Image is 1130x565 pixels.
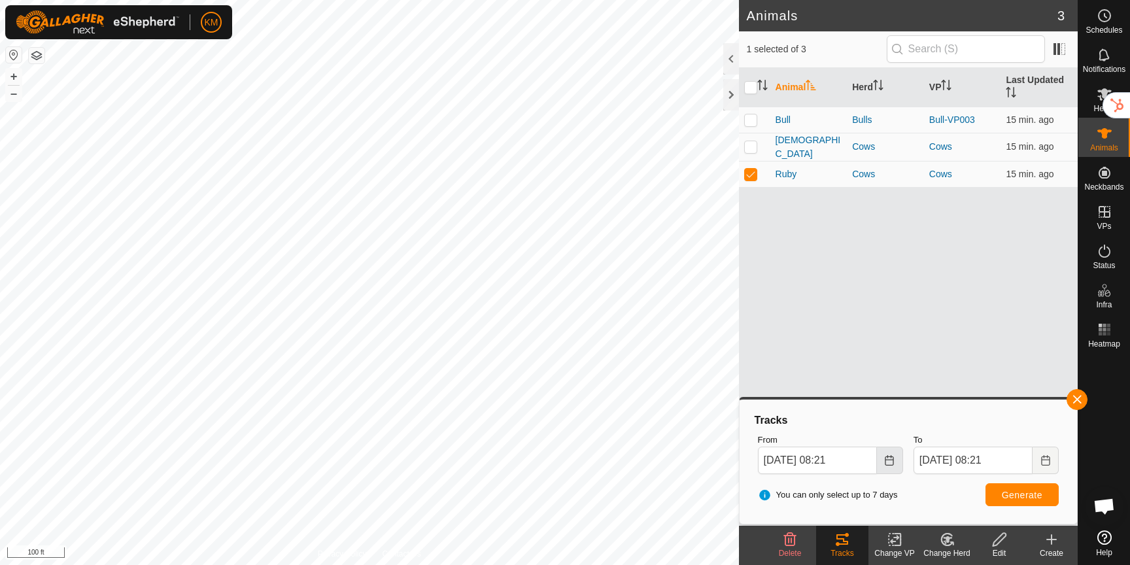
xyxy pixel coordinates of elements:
span: [DEMOGRAPHIC_DATA] [776,133,842,161]
span: Oct 7, 2025, 8:06 AM [1006,141,1053,152]
label: To [914,434,1059,447]
span: KM [205,16,218,29]
span: Notifications [1083,65,1125,73]
span: Delete [779,549,802,558]
span: Oct 7, 2025, 8:06 AM [1006,114,1053,125]
div: Create [1025,547,1078,559]
span: Neckbands [1084,183,1123,191]
span: 1 selected of 3 [747,43,887,56]
button: Choose Date [877,447,903,474]
a: Privacy Policy [318,548,367,560]
label: From [758,434,903,447]
button: – [6,86,22,101]
span: Infra [1096,301,1112,309]
div: Bulls [852,113,919,127]
img: Gallagher Logo [16,10,179,34]
span: 3 [1057,6,1065,26]
th: Animal [770,68,848,107]
a: Cows [929,141,952,152]
button: Map Layers [29,48,44,63]
div: Cows [852,140,919,154]
span: VPs [1097,222,1111,230]
button: Choose Date [1033,447,1059,474]
div: Cows [852,167,919,181]
th: Last Updated [1001,68,1078,107]
a: Contact Us [382,548,420,560]
a: Bull-VP003 [929,114,975,125]
p-sorticon: Activate to sort [757,82,768,92]
a: Help [1078,525,1130,562]
span: Herds [1093,105,1114,112]
th: Herd [847,68,924,107]
button: Generate [985,483,1059,506]
span: Generate [1002,490,1042,500]
p-sorticon: Activate to sort [941,82,951,92]
span: Ruby [776,167,797,181]
th: VP [924,68,1001,107]
a: Cows [929,169,952,179]
span: Bull [776,113,791,127]
div: Open chat [1085,487,1124,526]
p-sorticon: Activate to sort [1006,89,1016,99]
span: Status [1093,262,1115,269]
span: You can only select up to 7 days [758,488,898,502]
span: Schedules [1086,26,1122,34]
span: Help [1096,549,1112,556]
div: Tracks [753,413,1064,428]
div: Change Herd [921,547,973,559]
p-sorticon: Activate to sort [873,82,883,92]
h2: Animals [747,8,1057,24]
p-sorticon: Activate to sort [806,82,816,92]
span: Animals [1090,144,1118,152]
button: + [6,69,22,84]
span: Heatmap [1088,340,1120,348]
div: Tracks [816,547,868,559]
span: Oct 7, 2025, 8:06 AM [1006,169,1053,179]
div: Change VP [868,547,921,559]
input: Search (S) [887,35,1045,63]
button: Reset Map [6,47,22,63]
div: Edit [973,547,1025,559]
